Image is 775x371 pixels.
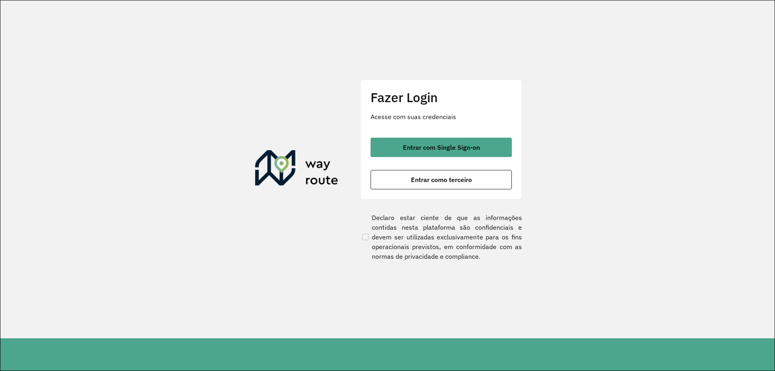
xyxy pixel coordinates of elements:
button: button [371,170,512,189]
label: Declaro estar ciente de que as informações contidas nesta plataforma são confidenciais e devem se... [360,213,522,261]
span: Entrar com Single Sign-on [403,144,480,151]
button: button [371,138,512,157]
span: Entrar como terceiro [411,176,472,183]
p: Acesse com suas credenciais [371,112,512,122]
img: Roteirizador AmbevTech [255,150,338,189]
h2: Fazer Login [371,90,512,105]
